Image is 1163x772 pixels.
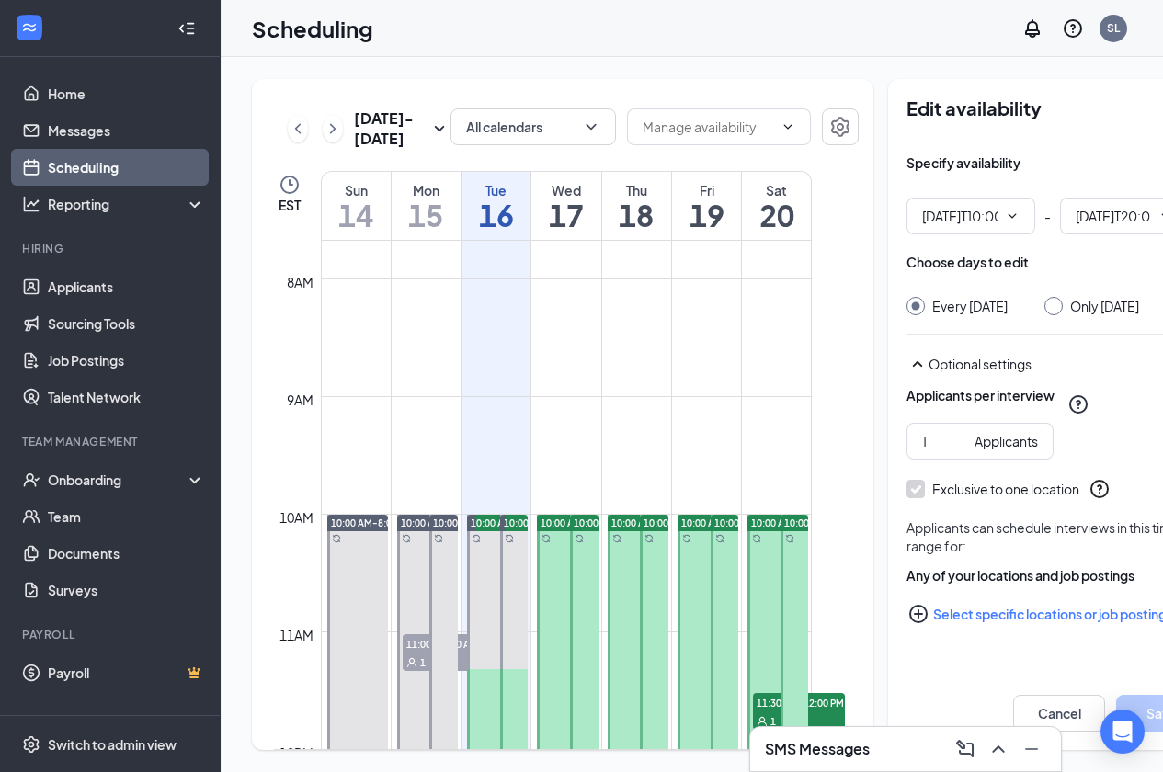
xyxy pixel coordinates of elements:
button: All calendarsChevronDown [450,108,616,145]
div: Payroll [22,627,201,642]
svg: QuestionInfo [1062,17,1084,40]
span: 10:00 AM-5:00 PM [574,517,656,529]
a: Surveys [48,572,205,608]
div: Tue [462,181,530,199]
svg: Sync [332,534,341,543]
svg: Sync [505,534,514,543]
a: Settings [822,108,859,149]
a: September 17, 2025 [531,172,600,240]
input: Manage availability [643,117,773,137]
span: 10:00 AM-5:00 PM [644,517,725,529]
svg: Sync [575,534,584,543]
svg: WorkstreamLogo [20,18,39,37]
svg: QuestionInfo [1089,478,1111,500]
div: Team Management [22,434,201,449]
svg: Sync [715,534,724,543]
svg: Settings [829,116,851,138]
button: ChevronUp [984,734,1013,764]
h1: 20 [742,199,811,231]
a: September 19, 2025 [672,172,741,240]
a: September 18, 2025 [602,172,671,240]
span: 11:00-11:30 AM [403,634,495,653]
svg: ChevronLeft [289,118,307,140]
a: Scheduling [48,149,205,186]
svg: ChevronDown [1005,209,1020,223]
a: Documents [48,535,205,572]
a: Team [48,498,205,535]
div: 10am [276,507,317,528]
span: 10:00 AM-8:00 PM [611,517,693,529]
svg: PlusCircle [907,603,929,625]
h1: 15 [392,199,461,231]
svg: ChevronDown [781,119,795,134]
a: PayrollCrown [48,654,205,691]
div: Thu [602,181,671,199]
svg: ChevronRight [324,118,342,140]
span: 1 [420,656,426,669]
h1: 14 [322,199,391,231]
a: September 14, 2025 [322,172,391,240]
a: Applicants [48,268,205,305]
a: September 16, 2025 [462,172,530,240]
svg: SmallChevronUp [906,353,929,375]
span: 10:00 AM-8:00 PM [331,517,413,529]
span: 10:00 AM-8:00 PM [541,517,622,529]
span: 11:30 AM-12:00 PM [753,693,845,711]
h1: 16 [462,199,530,231]
svg: QuestionInfo [1067,393,1089,415]
span: 10:00 AM-5:00 PM [784,517,866,529]
span: 10:00 AM-8:00 PM [471,517,553,529]
div: Mon [392,181,461,199]
div: Hiring [22,241,201,256]
div: Applicants [975,431,1038,451]
button: ChevronRight [323,115,343,142]
a: Sourcing Tools [48,305,205,342]
div: Fri [672,181,741,199]
h3: SMS Messages [765,739,870,759]
div: 9am [283,390,317,410]
svg: ComposeMessage [954,738,976,760]
svg: Clock [279,174,301,196]
div: Choose days to edit [906,253,1029,271]
div: Only [DATE] [1070,297,1139,315]
svg: Settings [22,735,40,754]
svg: Sync [682,534,691,543]
h3: [DATE] - [DATE] [354,108,428,149]
div: Reporting [48,195,206,213]
div: Specify availability [906,153,1020,172]
button: Cancel [1013,695,1105,732]
div: Onboarding [48,471,189,489]
a: Messages [48,112,205,149]
h1: 19 [672,199,741,231]
span: 10:00 AM-5:00 PM [433,517,515,529]
button: ComposeMessage [951,734,980,764]
span: 1 [770,715,776,728]
a: Home [48,75,205,112]
svg: Minimize [1020,738,1043,760]
span: EST [279,196,301,214]
div: Switch to admin view [48,735,177,754]
button: ChevronLeft [288,115,308,142]
svg: Sync [612,534,621,543]
h1: 17 [531,199,600,231]
svg: Collapse [177,19,196,38]
a: September 20, 2025 [742,172,811,240]
svg: ChevronUp [987,738,1009,760]
svg: User [406,657,417,668]
span: 10:00 AM-5:00 PM [504,517,586,529]
svg: Sync [542,534,551,543]
span: 10:00 AM-8:00 PM [401,517,483,529]
button: Settings [822,108,859,145]
svg: Sync [752,534,761,543]
svg: Notifications [1021,17,1043,40]
h1: 18 [602,199,671,231]
a: Talent Network [48,379,205,415]
div: 11am [276,625,317,645]
h1: Scheduling [252,13,373,44]
svg: Analysis [22,195,40,213]
svg: Sync [785,534,794,543]
span: 10:00 AM-8:00 PM [751,517,833,529]
svg: Sync [472,534,481,543]
svg: Sync [644,534,654,543]
div: Exclusive to one location [932,480,1079,498]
